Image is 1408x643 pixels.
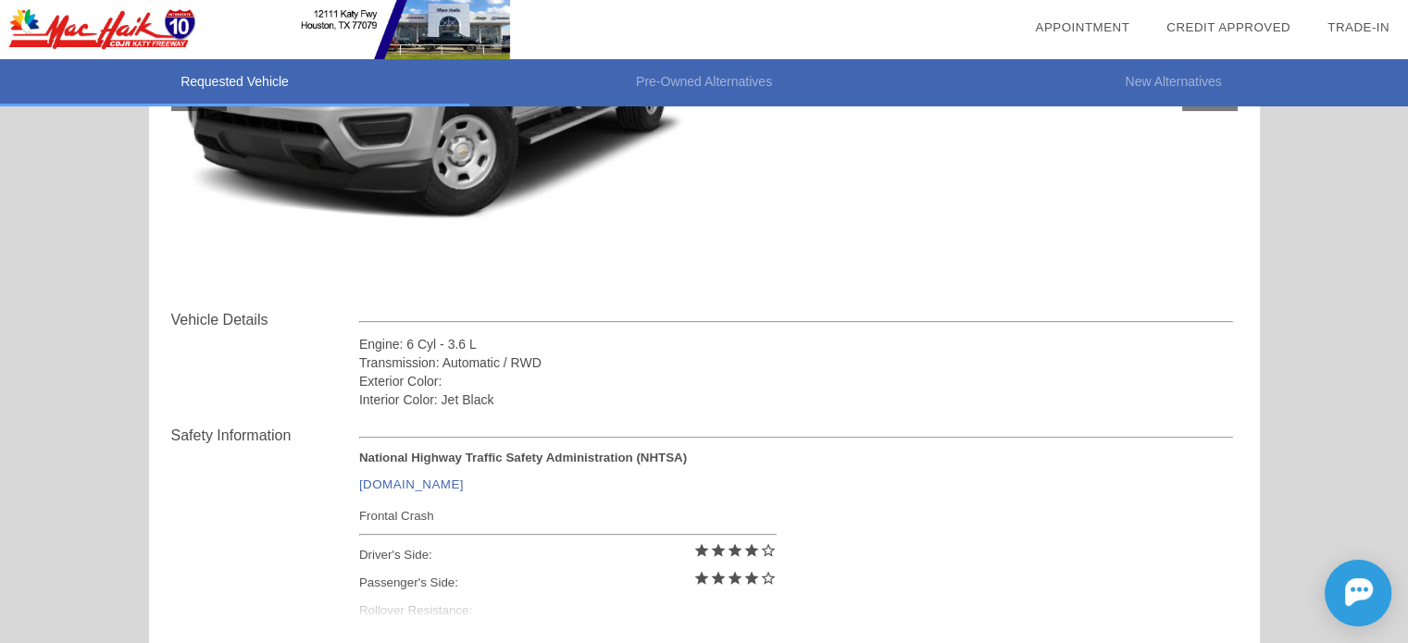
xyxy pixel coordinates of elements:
a: Appointment [1035,20,1129,34]
i: star [743,570,760,587]
i: star [710,542,727,559]
div: Engine: 6 Cyl - 3.6 L [359,335,1234,353]
a: Credit Approved [1166,20,1290,34]
i: star [743,542,760,559]
iframe: Chat Assistance [1241,543,1408,643]
i: star [727,542,743,559]
i: star [693,542,710,559]
i: star_border [760,542,777,559]
div: Passenger's Side: [359,569,777,597]
a: Trade-In [1327,20,1389,34]
div: Driver's Side: [359,541,777,569]
li: Pre-Owned Alternatives [469,59,939,106]
div: Safety Information [171,425,359,447]
div: Transmission: Automatic / RWD [359,353,1234,372]
strong: National Highway Traffic Safety Administration (NHTSA) [359,451,687,464]
i: star [710,570,727,587]
i: star [693,570,710,587]
li: New Alternatives [939,59,1408,106]
div: Exterior Color: [359,372,1234,390]
div: Frontal Crash [359,504,777,527]
i: star [727,570,743,587]
div: Vehicle Details [171,309,359,331]
i: star_border [760,570,777,587]
div: Interior Color: Jet Black [359,390,1234,409]
a: [DOMAIN_NAME] [359,477,464,491]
